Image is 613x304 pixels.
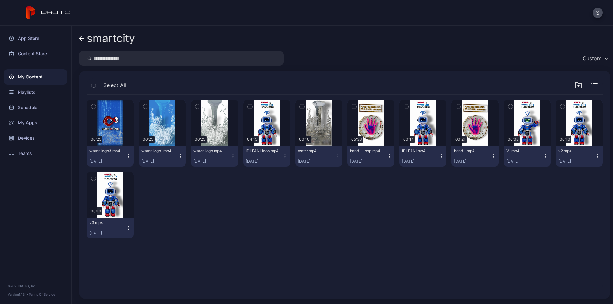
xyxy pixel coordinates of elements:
[8,293,29,296] span: Version 1.13.1 •
[350,159,387,164] div: [DATE]
[298,148,333,153] div: water.mp4
[504,146,551,167] button: V1.mp4[DATE]
[246,148,281,153] div: IDLEANI_loop.mp4
[583,55,602,62] div: Custom
[558,148,594,153] div: v2.mp4
[402,159,439,164] div: [DATE]
[8,284,64,289] div: © 2025 PROTO, Inc.
[193,148,229,153] div: water_logo.mp4
[4,130,67,146] a: Devices
[87,32,135,44] div: smartcity
[4,115,67,130] a: My Apps
[89,220,125,225] div: v3.mp4
[141,159,178,164] div: [DATE]
[193,159,230,164] div: [DATE]
[89,148,125,153] div: water_logo3.mp4
[89,159,126,164] div: [DATE]
[402,148,437,153] div: IDLEANI.mp4
[593,8,603,18] button: S
[4,85,67,100] a: Playlists
[139,146,186,167] button: water_logo1.mp4[DATE]
[29,293,55,296] a: Terms Of Service
[103,81,126,89] span: Select All
[295,146,342,167] button: water.mp4[DATE]
[243,146,290,167] button: IDLEANI_loop.mp4[DATE]
[246,159,283,164] div: [DATE]
[506,159,543,164] div: [DATE]
[451,146,498,167] button: hand_1.mp4[DATE]
[506,148,541,153] div: V1.mp4
[89,231,126,236] div: [DATE]
[399,146,446,167] button: IDLEANI.mp4[DATE]
[79,31,135,46] a: smartcity
[87,146,134,167] button: water_logo3.mp4[DATE]
[556,146,603,167] button: v2.mp4[DATE]
[4,31,67,46] a: App Store
[454,159,491,164] div: [DATE]
[347,146,394,167] button: hand_1_loop.mp4[DATE]
[454,148,489,153] div: hand_1.mp4
[4,46,67,61] a: Content Store
[579,51,610,66] button: Custom
[298,159,335,164] div: [DATE]
[141,148,177,153] div: water_logo1.mp4
[4,146,67,161] a: Teams
[350,148,385,153] div: hand_1_loop.mp4
[558,159,595,164] div: [DATE]
[191,146,238,167] button: water_logo.mp4[DATE]
[4,69,67,85] a: My Content
[4,100,67,115] a: Schedule
[87,218,134,238] button: v3.mp4[DATE]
